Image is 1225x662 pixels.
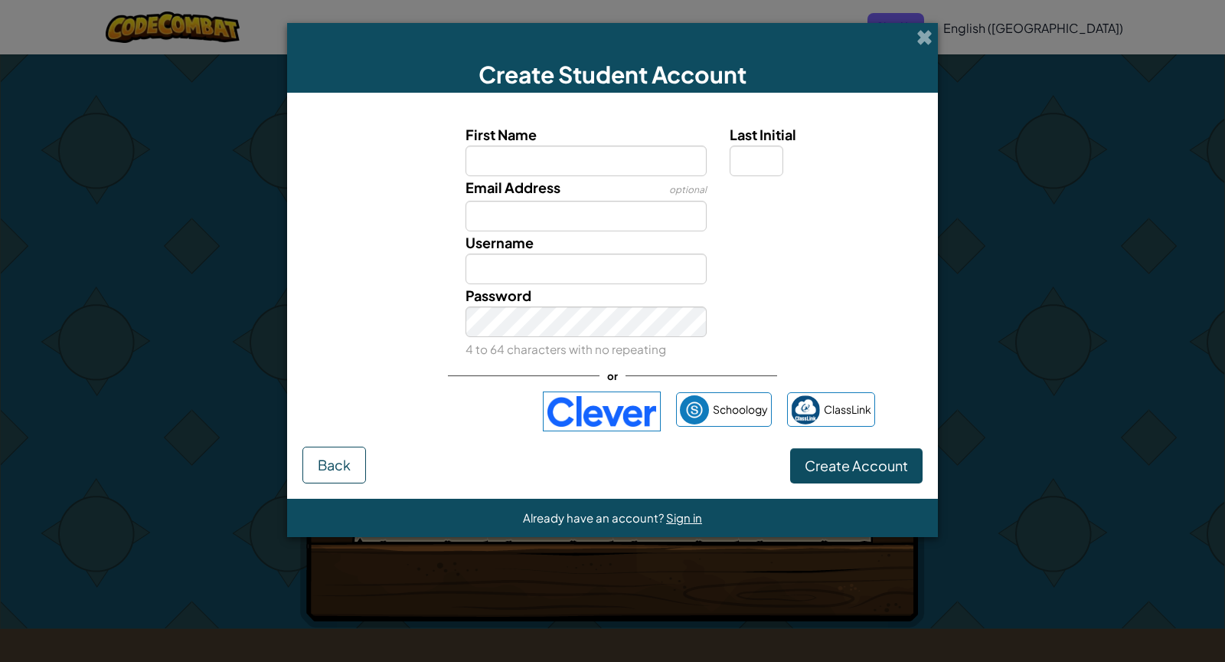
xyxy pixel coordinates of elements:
[479,60,746,89] span: Create Student Account
[730,126,796,143] span: Last Initial
[791,395,820,424] img: classlink-logo-small.png
[805,457,908,474] span: Create Account
[523,510,666,525] span: Already have an account?
[790,448,923,483] button: Create Account
[680,395,709,424] img: schoology.png
[465,179,560,196] span: Email Address
[465,126,537,143] span: First Name
[713,398,768,421] span: Schoology
[824,398,871,421] span: ClassLink
[666,510,702,525] a: Sign in
[669,184,707,195] span: optional
[465,234,534,251] span: Username
[318,456,351,474] span: Back
[465,287,531,304] span: Password
[599,365,626,387] span: or
[465,342,666,356] small: 4 to 64 characters with no repeating
[342,395,535,428] iframe: Nút Đăng nhập bằng Google
[302,447,366,483] button: Back
[543,392,661,431] img: clever-logo-blue.png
